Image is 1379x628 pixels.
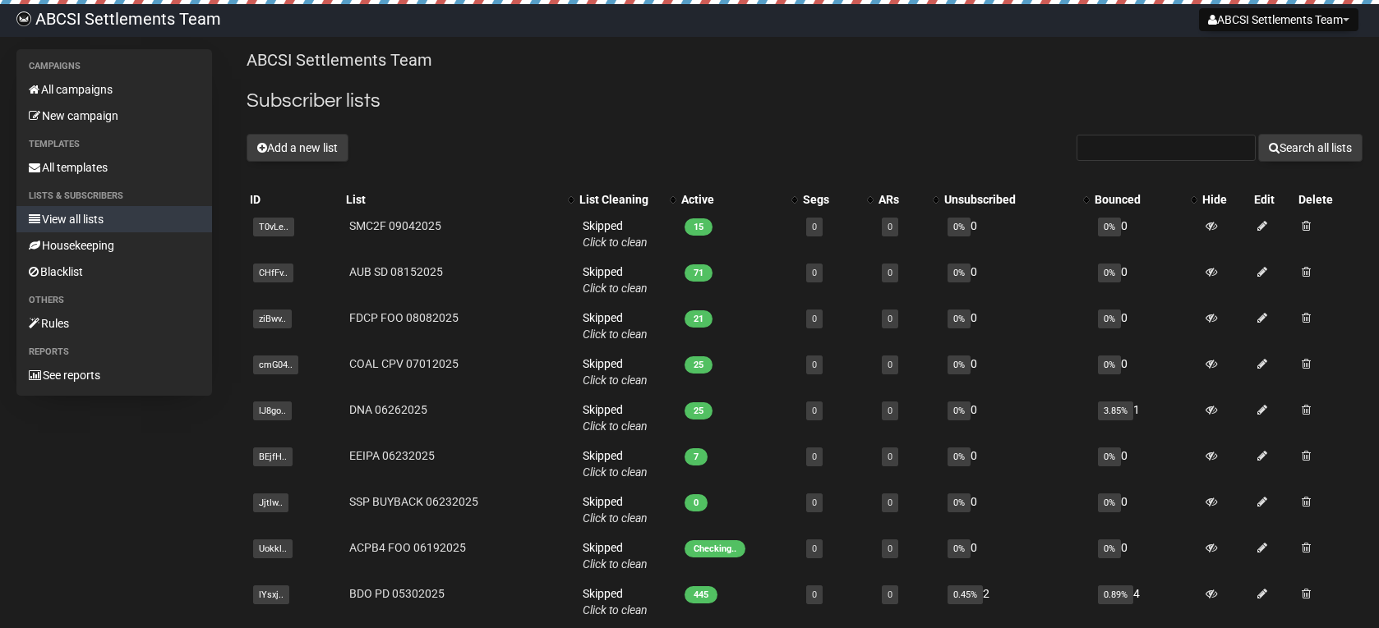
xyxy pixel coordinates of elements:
div: List [346,191,560,208]
td: 2 [941,579,1091,625]
span: 0% [1098,218,1121,236]
a: 0 [888,268,892,278]
a: Click to clean [583,282,648,295]
span: Skipped [583,219,648,249]
span: Skipped [583,587,648,617]
span: 0% [1098,309,1121,328]
td: 0 [1091,211,1199,257]
a: Click to clean [583,419,648,433]
span: Skipped [583,449,648,479]
div: ARs [879,191,925,208]
li: Lists & subscribers [16,186,212,206]
span: 0.45% [948,585,983,604]
a: SSP BUYBACK 06232025 [349,495,478,508]
a: Click to clean [583,374,648,387]
a: 0 [888,314,892,324]
span: 0% [948,264,971,282]
a: COAL CPV 07012025 [349,357,459,370]
td: 0 [1091,303,1199,349]
th: Unsubscribed: No sort applied, activate to apply an ascending sort [941,188,1091,211]
span: 7 [685,448,708,465]
a: ACPB4 FOO 06192025 [349,541,466,554]
div: Unsubscribed [944,191,1074,208]
th: Hide: No sort applied, sorting is disabled [1199,188,1250,211]
a: Click to clean [583,465,648,479]
a: All templates [16,154,212,181]
span: Skipped [583,311,648,341]
a: See reports [16,362,212,388]
span: 3.85% [1098,401,1133,420]
span: 0% [1098,493,1121,512]
a: AUB SD 08152025 [349,265,443,278]
a: Click to clean [583,557,648,571]
td: 0 [941,395,1091,441]
span: 25 [685,356,713,374]
span: CHfFv.. [253,264,293,282]
span: lJ8go.. [253,401,292,420]
div: Edit [1254,191,1292,208]
span: 0% [948,447,971,466]
a: 0 [812,543,817,554]
span: 0 [685,494,708,511]
a: 0 [812,314,817,324]
a: Click to clean [583,511,648,525]
p: ABCSI Settlements Team [247,49,1363,71]
a: Rules [16,310,212,337]
li: Reports [16,342,212,362]
div: Delete [1298,191,1359,208]
a: New campaign [16,103,212,129]
a: DNA 06262025 [349,403,427,416]
a: Click to clean [583,236,648,249]
a: Click to clean [583,603,648,617]
span: 0% [1098,447,1121,466]
li: Others [16,291,212,310]
td: 0 [1091,257,1199,303]
span: 15 [685,218,713,236]
th: Delete: No sort applied, sorting is disabled [1295,188,1363,211]
td: 0 [941,303,1091,349]
span: 0% [948,493,971,512]
button: Add a new list [247,134,348,162]
span: Skipped [583,357,648,387]
span: Uokkl.. [253,539,293,558]
a: 0 [812,268,817,278]
a: 0 [888,543,892,554]
td: 1 [1091,395,1199,441]
a: 0 [812,222,817,232]
td: 0 [1091,441,1199,487]
li: Templates [16,135,212,154]
td: 0 [1091,349,1199,395]
span: Jjtlw.. [253,493,288,512]
span: 0% [1098,539,1121,558]
th: List: No sort applied, activate to apply an ascending sort [343,188,576,211]
a: 0 [812,406,817,416]
a: 0 [888,360,892,370]
a: 0 [888,589,892,600]
span: 0% [948,539,971,558]
span: 0% [948,218,971,236]
th: ID: No sort applied, sorting is disabled [247,188,343,211]
th: ARs: No sort applied, activate to apply an ascending sort [875,188,942,211]
span: ziBwv.. [253,309,292,328]
a: SMC2F 09042025 [349,219,441,232]
span: Skipped [583,541,648,571]
a: View all lists [16,206,212,232]
h2: Subscriber lists [247,86,1363,116]
a: All campaigns [16,76,212,103]
td: 0 [1091,533,1199,579]
td: 0 [941,487,1091,533]
th: Segs: No sort applied, activate to apply an ascending sort [800,188,875,211]
span: Skipped [583,403,648,433]
span: 0% [948,401,971,420]
span: 0% [1098,355,1121,374]
div: Bounced [1095,191,1183,208]
span: 0% [948,309,971,328]
span: lYsxj.. [253,585,289,604]
div: List Cleaning [579,191,662,208]
a: 0 [888,406,892,416]
td: 4 [1091,579,1199,625]
span: 445 [685,586,717,603]
th: Bounced: No sort applied, activate to apply an ascending sort [1091,188,1199,211]
a: Housekeeping [16,232,212,259]
div: Segs [803,191,859,208]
